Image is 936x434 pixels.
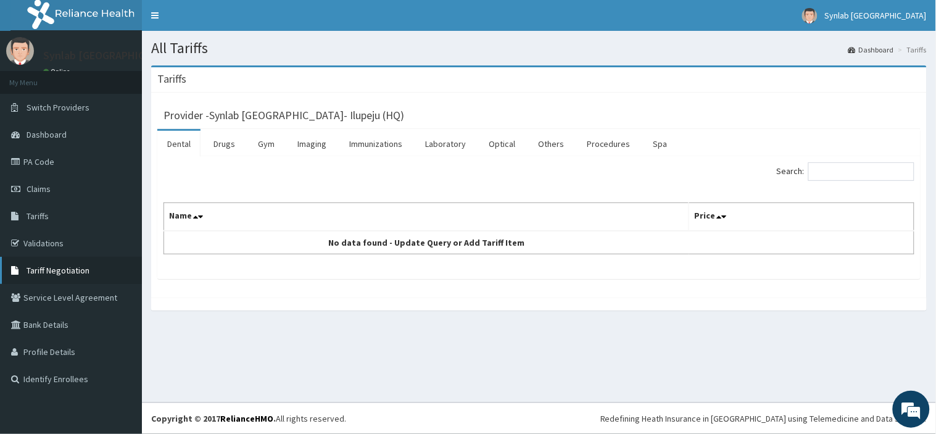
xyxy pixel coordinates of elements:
img: User Image [6,37,34,65]
a: Gym [248,131,284,157]
a: Procedures [577,131,640,157]
span: Tariff Negotiation [27,265,89,276]
h3: Provider - Synlab [GEOGRAPHIC_DATA]- Ilupeju (HQ) [164,110,404,121]
a: Laboratory [415,131,476,157]
th: Name [164,203,689,232]
a: Imaging [288,131,336,157]
img: d_794563401_company_1708531726252_794563401 [23,62,50,93]
label: Search: [777,162,914,181]
td: No data found - Update Query or Add Tariff Item [164,231,689,254]
a: Dashboard [848,44,894,55]
span: Synlab [GEOGRAPHIC_DATA] [825,10,927,21]
div: Minimize live chat window [202,6,232,36]
a: Drugs [204,131,245,157]
h3: Tariffs [157,73,186,85]
span: Dashboard [27,129,67,140]
th: Price [689,203,914,232]
footer: All rights reserved. [142,403,936,434]
textarea: Type your message and hit 'Enter' [6,297,235,340]
a: Optical [479,131,525,157]
a: Dental [157,131,201,157]
div: Redefining Heath Insurance in [GEOGRAPHIC_DATA] using Telemedicine and Data Science! [600,412,927,425]
span: We're online! [72,135,170,260]
img: User Image [802,8,818,23]
p: Synlab [GEOGRAPHIC_DATA] [43,50,180,61]
strong: Copyright © 2017 . [151,413,276,424]
a: Others [528,131,574,157]
a: Online [43,67,73,76]
span: Switch Providers [27,102,89,113]
a: RelianceHMO [220,413,273,424]
div: Chat with us now [64,69,207,85]
h1: All Tariffs [151,40,927,56]
li: Tariffs [895,44,927,55]
a: Immunizations [339,131,412,157]
a: Spa [644,131,677,157]
span: Claims [27,183,51,194]
span: Tariffs [27,211,49,222]
input: Search: [808,162,914,181]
